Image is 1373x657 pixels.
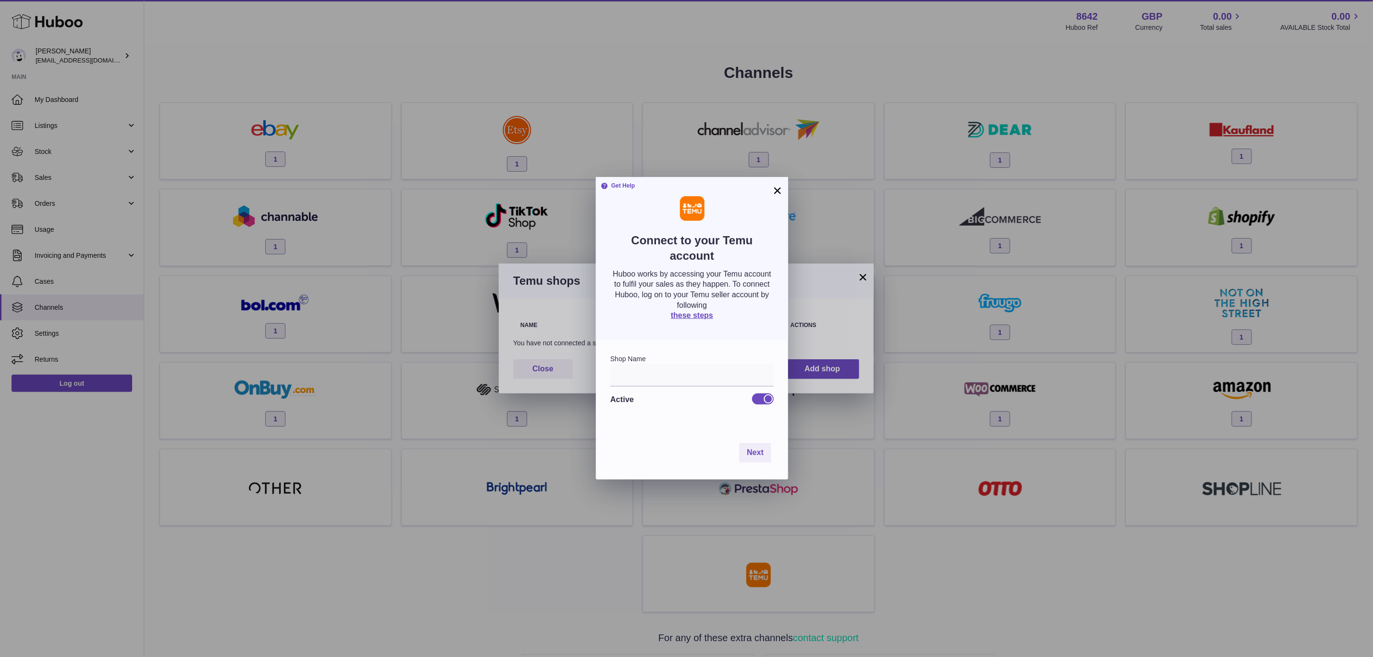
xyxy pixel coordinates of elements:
h2: Connect to your Temu account [610,233,774,269]
button: × [772,185,783,196]
strong: Get Help [601,182,635,190]
span: Next [747,448,764,456]
img: Temu Logo [680,196,705,221]
label: Shop Name [610,355,646,363]
p: Huboo works by accessing your Temu account to fulfil your sales as they happen. To connect Huboo,... [610,269,774,310]
a: these steps [671,311,713,319]
button: Next [739,443,771,463]
h3: Active [610,394,634,404]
